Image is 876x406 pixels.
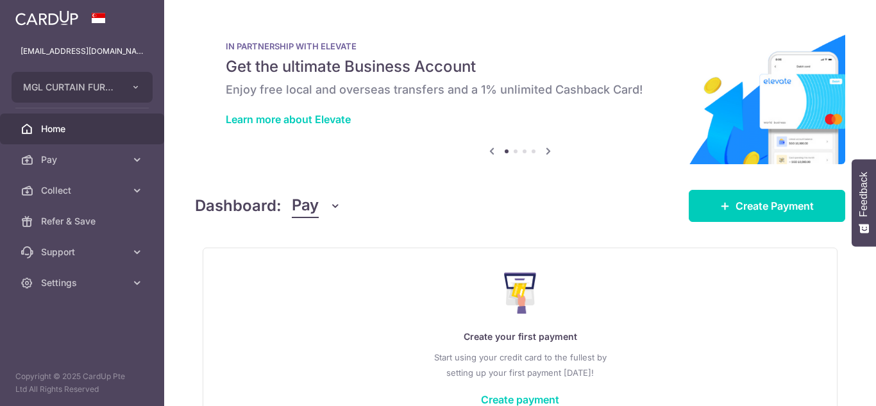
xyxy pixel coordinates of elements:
a: Learn more about Elevate [226,113,351,126]
h5: Get the ultimate Business Account [226,56,814,77]
p: IN PARTNERSHIP WITH ELEVATE [226,41,814,51]
p: [EMAIL_ADDRESS][DOMAIN_NAME] [21,45,144,58]
img: CardUp [15,10,78,26]
a: Create Payment [689,190,845,222]
span: Pay [292,194,319,218]
span: Feedback [858,172,870,217]
h6: Enjoy free local and overseas transfers and a 1% unlimited Cashback Card! [226,82,814,97]
h4: Dashboard: [195,194,282,217]
p: Start using your credit card to the fullest by setting up your first payment [DATE]! [229,350,811,380]
span: Settings [41,276,126,289]
span: Support [41,246,126,258]
button: Feedback - Show survey [852,159,876,246]
span: Pay [41,153,126,166]
button: MGL CURTAIN FURNISHING [12,72,153,103]
button: Pay [292,194,341,218]
span: Create Payment [736,198,814,214]
img: Renovation banner [195,21,845,164]
span: Collect [41,184,126,197]
p: Create your first payment [229,329,811,344]
span: Refer & Save [41,215,126,228]
a: Create payment [481,393,559,406]
span: Home [41,123,126,135]
span: MGL CURTAIN FURNISHING [23,81,118,94]
img: Make Payment [504,273,537,314]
